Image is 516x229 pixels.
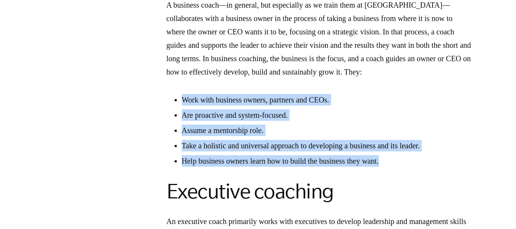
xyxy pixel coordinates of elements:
li: Work with business owners, partners and CEOs. [182,94,472,106]
li: Take a holistic and universal approach to developing a business and its leader. [182,140,472,151]
li: Help business owners learn how to build the business they want. [182,155,472,167]
iframe: Chat Widget [478,192,516,229]
h2: Executive coaching [167,179,472,203]
li: Assume a mentorship role. [182,125,472,136]
li: Are proactive and system-focused. [182,109,472,121]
